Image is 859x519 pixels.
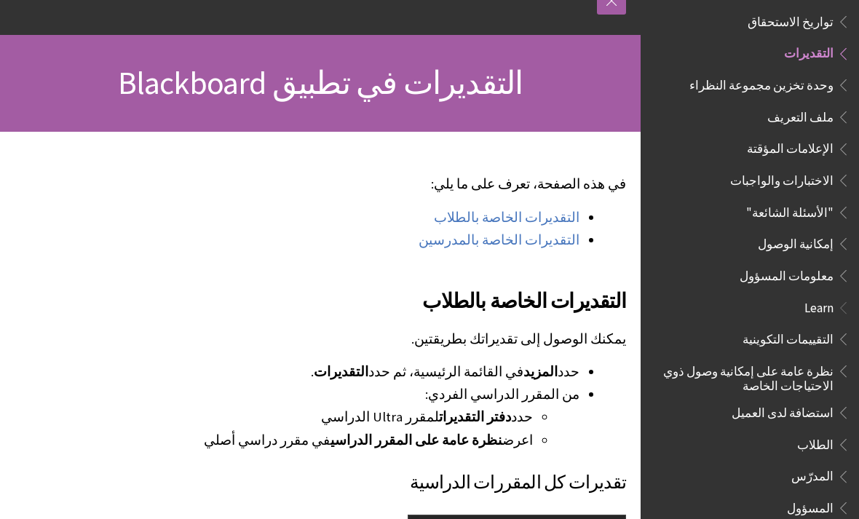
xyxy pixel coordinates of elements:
span: التقديرات [784,41,834,61]
span: المدرّس [791,464,834,484]
span: الاختبارات والواجبات [730,168,834,188]
h3: تقديرات كل المقررات الدراسية [15,469,626,496]
span: ملف التعريف [767,105,834,124]
span: Learn [804,296,834,315]
li: حدد في القائمة الرئيسية، ثم حدد . [15,362,579,382]
span: الطلاب [797,432,834,452]
span: دفتر التقديرات [439,408,511,425]
p: في هذه الصفحة، تعرف على ما يلي: [15,175,626,194]
span: التقييمات التكوينية [743,327,834,346]
span: نظرة عامة على إمكانية وصول ذوي الاحتياجات الخاصة [658,359,834,393]
a: التقديرات الخاصة بالمدرسين [419,231,579,249]
span: المزيد [523,363,558,380]
span: وحدة تخزين مجموعة النظراء [689,73,834,92]
p: يمكنك الوصول إلى تقديراتك بطريقتين. [15,330,626,349]
span: معلومات المسؤول [740,264,834,283]
li: حدد لمقرر Ultra الدراسي [15,407,533,427]
span: إمكانية الوصول [758,231,834,251]
span: "الأسئلة الشائعة" [746,200,834,220]
h2: التقديرات الخاصة بالطلاب [15,268,626,316]
span: التقديرات [314,363,368,380]
span: استضافة لدى العميل [732,400,834,420]
span: التقديرات في تطبيق Blackboard [118,63,523,103]
span: المسؤول [787,496,834,515]
span: تواريخ الاستحقاق [748,9,834,29]
li: اعرض في مقرر دراسي أصلي [15,430,533,451]
a: التقديرات الخاصة بالطلاب [434,209,579,226]
span: الإعلامات المؤقتة [747,137,834,157]
li: من المقرر الدراسي الفردي: [15,384,579,450]
span: نظرة عامة على المقرر الدراسي [330,432,502,448]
